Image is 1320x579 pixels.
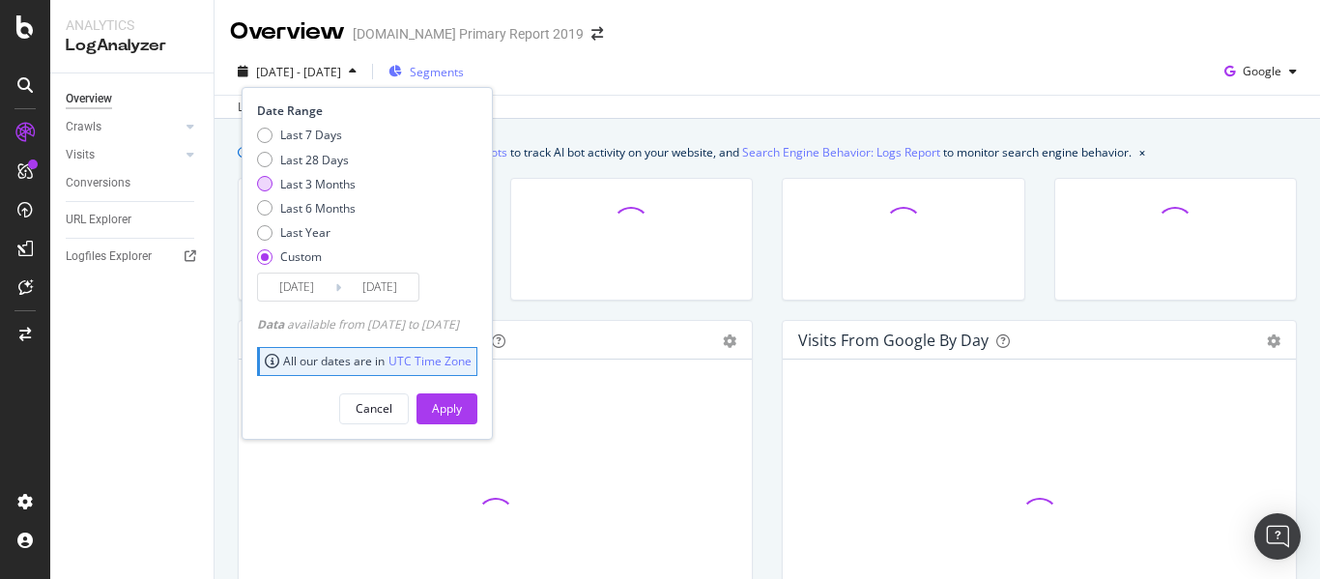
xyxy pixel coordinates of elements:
[339,393,409,424] button: Cancel
[416,393,477,424] button: Apply
[66,173,200,193] a: Conversions
[66,210,200,230] a: URL Explorer
[341,274,418,301] input: End Date
[257,316,459,333] div: available from [DATE] to [DATE]
[265,353,472,369] div: All our dates are in
[591,27,603,41] div: arrow-right-arrow-left
[356,400,392,417] div: Cancel
[238,142,1297,162] div: info banner
[388,353,472,369] a: UTC Time Zone
[353,24,584,43] div: [DOMAIN_NAME] Primary Report 2019
[432,400,462,417] div: Apply
[1254,513,1301,560] div: Open Intercom Messenger
[257,152,356,168] div: Last 28 Days
[258,274,335,301] input: Start Date
[798,331,989,350] div: Visits from Google by day
[257,316,287,333] span: Data
[280,224,330,241] div: Last Year
[280,127,342,143] div: Last 7 Days
[257,224,356,241] div: Last Year
[280,200,356,217] div: Last 6 Months
[257,176,356,192] div: Last 3 Months
[230,56,364,87] button: [DATE] - [DATE]
[230,15,345,48] div: Overview
[66,210,131,230] div: URL Explorer
[256,64,341,80] span: [DATE] - [DATE]
[257,200,356,217] div: Last 6 Months
[238,99,343,116] div: Last update
[410,64,464,80] span: Segments
[66,117,181,137] a: Crawls
[66,246,200,267] a: Logfiles Explorer
[257,127,356,143] div: Last 7 Days
[1243,63,1281,79] span: Google
[257,102,473,119] div: Date Range
[66,117,101,137] div: Crawls
[66,145,181,165] a: Visits
[66,246,152,267] div: Logfiles Explorer
[66,173,130,193] div: Conversions
[280,152,349,168] div: Last 28 Days
[66,89,112,109] div: Overview
[723,334,736,348] div: gear
[381,56,472,87] button: Segments
[66,35,198,57] div: LogAnalyzer
[1134,138,1150,166] button: close banner
[280,248,322,265] div: Custom
[257,142,1132,162] div: We introduced 2 new report templates: to track AI bot activity on your website, and to monitor se...
[280,176,356,192] div: Last 3 Months
[1267,334,1280,348] div: gear
[66,145,95,165] div: Visits
[66,15,198,35] div: Analytics
[257,248,356,265] div: Custom
[1217,56,1305,87] button: Google
[66,89,200,109] a: Overview
[742,142,940,162] a: Search Engine Behavior: Logs Report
